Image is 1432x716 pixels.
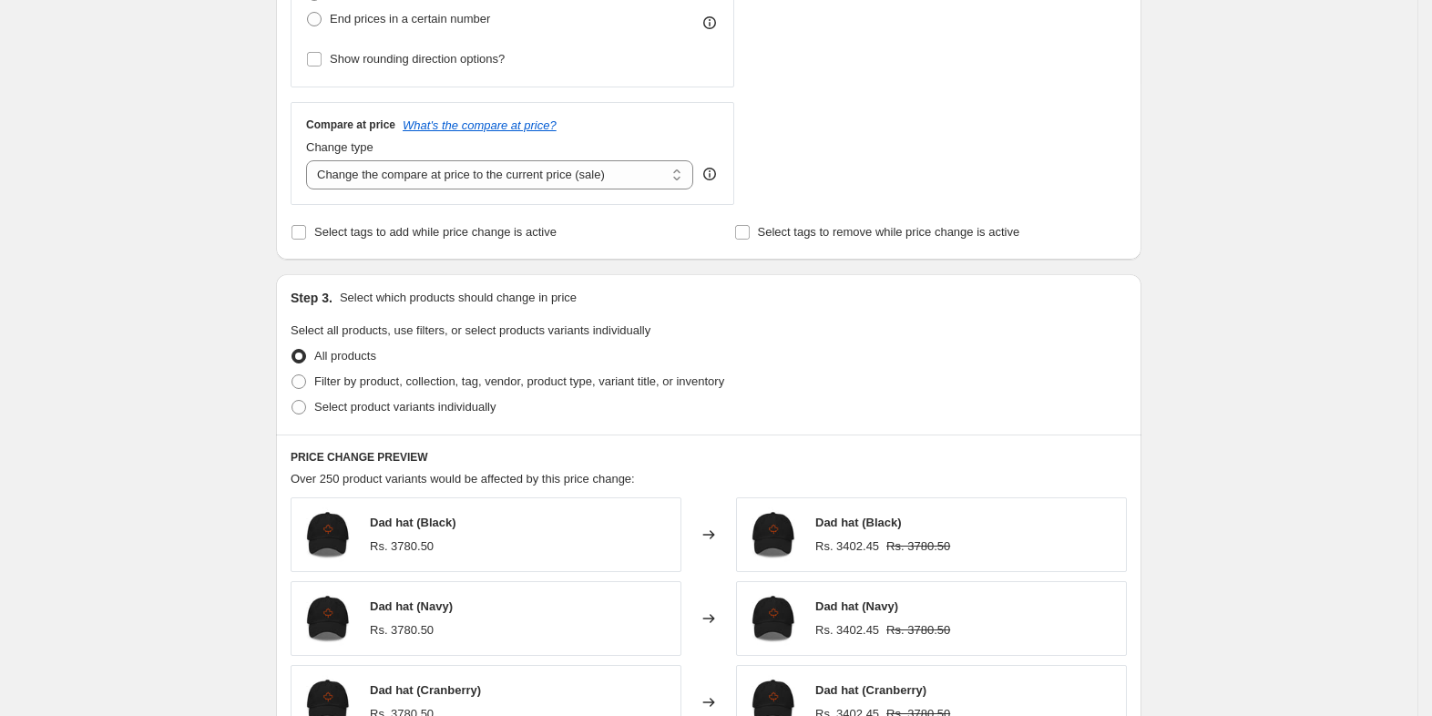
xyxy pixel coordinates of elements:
[746,591,801,646] img: classic-dad-hat-black-front-68a8e7b7c1c6d_80x.jpg
[314,400,496,414] span: Select product variants individually
[886,537,950,556] strike: Rs. 3780.50
[306,140,373,154] span: Change type
[746,507,801,562] img: classic-dad-hat-black-front-68a8e7b7c1c6d_80x.jpg
[291,472,635,486] span: Over 250 product variants would be affected by this price change:
[314,349,376,363] span: All products
[370,599,453,613] span: Dad hat (Navy)
[815,516,902,529] span: Dad hat (Black)
[758,225,1020,239] span: Select tags to remove while price change is active
[340,289,577,307] p: Select which products should change in price
[291,450,1127,465] h6: PRICE CHANGE PREVIEW
[815,599,898,613] span: Dad hat (Navy)
[403,118,557,132] button: What's the compare at price?
[886,621,950,639] strike: Rs. 3780.50
[314,374,724,388] span: Filter by product, collection, tag, vendor, product type, variant title, or inventory
[301,591,355,646] img: classic-dad-hat-black-front-68a8e7b7c1c6d_80x.jpg
[370,621,434,639] div: Rs. 3780.50
[815,621,879,639] div: Rs. 3402.45
[306,118,395,132] h3: Compare at price
[370,683,481,697] span: Dad hat (Cranberry)
[301,507,355,562] img: classic-dad-hat-black-front-68a8e7b7c1c6d_80x.jpg
[815,537,879,556] div: Rs. 3402.45
[291,289,332,307] h2: Step 3.
[370,537,434,556] div: Rs. 3780.50
[370,516,456,529] span: Dad hat (Black)
[330,12,490,26] span: End prices in a certain number
[314,225,557,239] span: Select tags to add while price change is active
[291,323,650,337] span: Select all products, use filters, or select products variants individually
[330,52,505,66] span: Show rounding direction options?
[701,165,719,183] div: help
[815,683,926,697] span: Dad hat (Cranberry)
